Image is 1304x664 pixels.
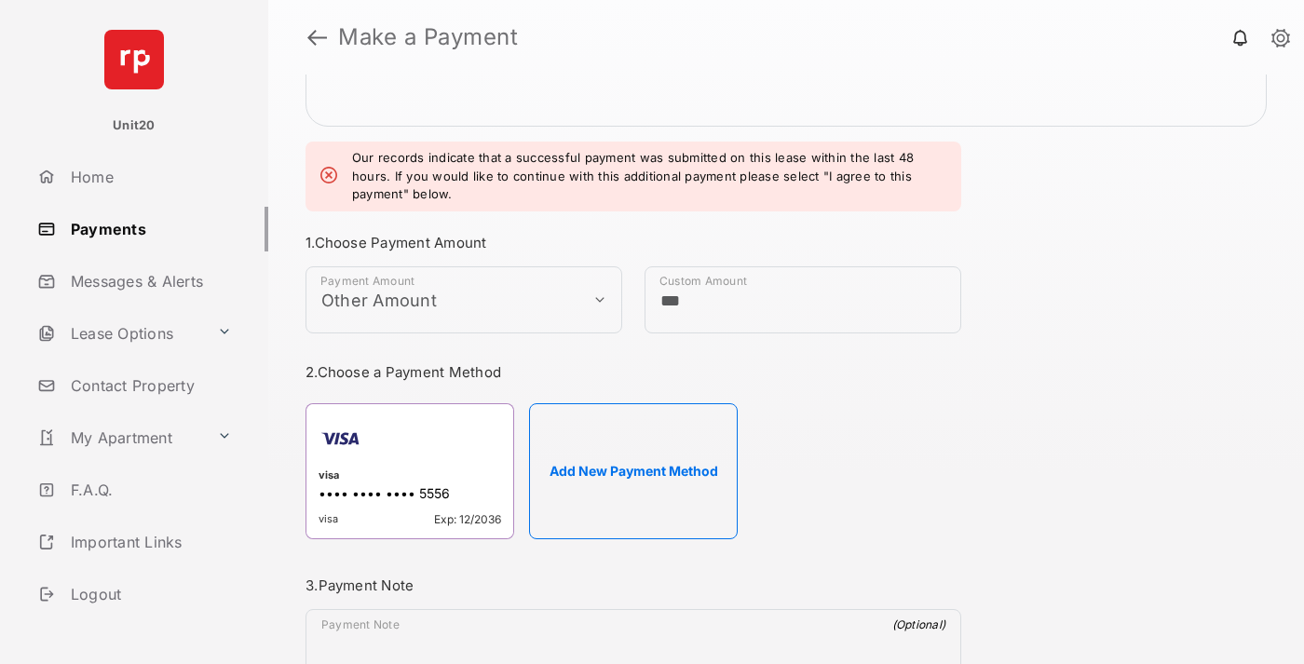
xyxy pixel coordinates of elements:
a: F.A.Q. [30,468,268,512]
a: Messages & Alerts [30,259,268,304]
img: svg+xml;base64,PHN2ZyB4bWxucz0iaHR0cDovL3d3dy53My5vcmcvMjAwMC9zdmciIHdpZHRoPSI2NCIgaGVpZ2h0PSI2NC... [104,30,164,89]
p: Unit20 [113,116,156,135]
a: Contact Property [30,363,268,408]
h3: 2. Choose a Payment Method [306,363,961,381]
span: Exp: 12/2036 [434,512,501,526]
a: Payments [30,207,268,251]
h3: 3. Payment Note [306,576,961,594]
a: Home [30,155,268,199]
h3: 1. Choose Payment Amount [306,234,961,251]
div: visa•••• •••• •••• 5556visaExp: 12/2036 [306,403,514,539]
a: Lease Options [30,311,210,356]
a: Logout [30,572,268,617]
span: visa [319,512,338,526]
button: Add New Payment Method [529,403,738,539]
a: My Apartment [30,415,210,460]
div: visa [319,468,501,485]
a: Important Links [30,520,239,564]
strong: Make a Payment [338,26,518,48]
em: Our records indicate that a successful payment was submitted on this lease within the last 48 hou... [352,149,946,204]
div: •••• •••• •••• 5556 [319,485,501,505]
